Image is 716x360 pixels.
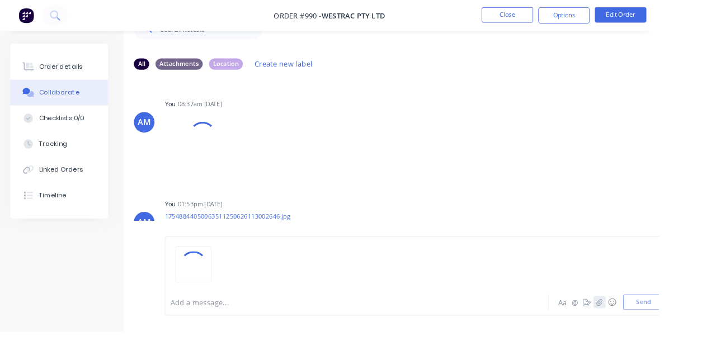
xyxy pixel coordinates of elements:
[605,322,618,335] button: Aa
[618,322,632,335] button: @
[43,151,73,162] div: Tracking
[11,115,117,143] button: Checklists 0/0
[11,143,117,170] button: Tracking
[43,96,87,106] div: Collaborate
[350,12,418,22] span: WesTrac Pty Ltd
[179,230,315,240] p: 17548844050063511250626113002646.jpg
[11,198,117,226] button: Timeline
[658,322,672,335] button: ☺
[145,64,162,76] div: All
[169,64,220,76] div: Attachments
[43,68,90,78] div: Order details
[193,217,242,227] div: 01:53pm [DATE]
[149,235,164,248] div: AM
[227,64,264,76] div: Location
[20,8,37,25] img: Factory
[11,170,117,198] button: Linked Orders
[149,126,164,140] div: AM
[179,217,191,227] div: You
[647,8,703,25] button: Edit Order
[298,12,350,22] span: Order #990 -
[524,8,580,25] button: Close
[193,108,241,119] div: 08:37am [DATE]
[271,62,346,77] button: Create new label
[179,108,191,119] div: You
[43,207,72,217] div: Timeline
[11,59,117,87] button: Order details
[43,124,92,134] div: Checklists 0/0
[585,8,641,26] button: Options
[43,179,91,190] div: Linked Orders
[11,87,117,115] button: Collaborate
